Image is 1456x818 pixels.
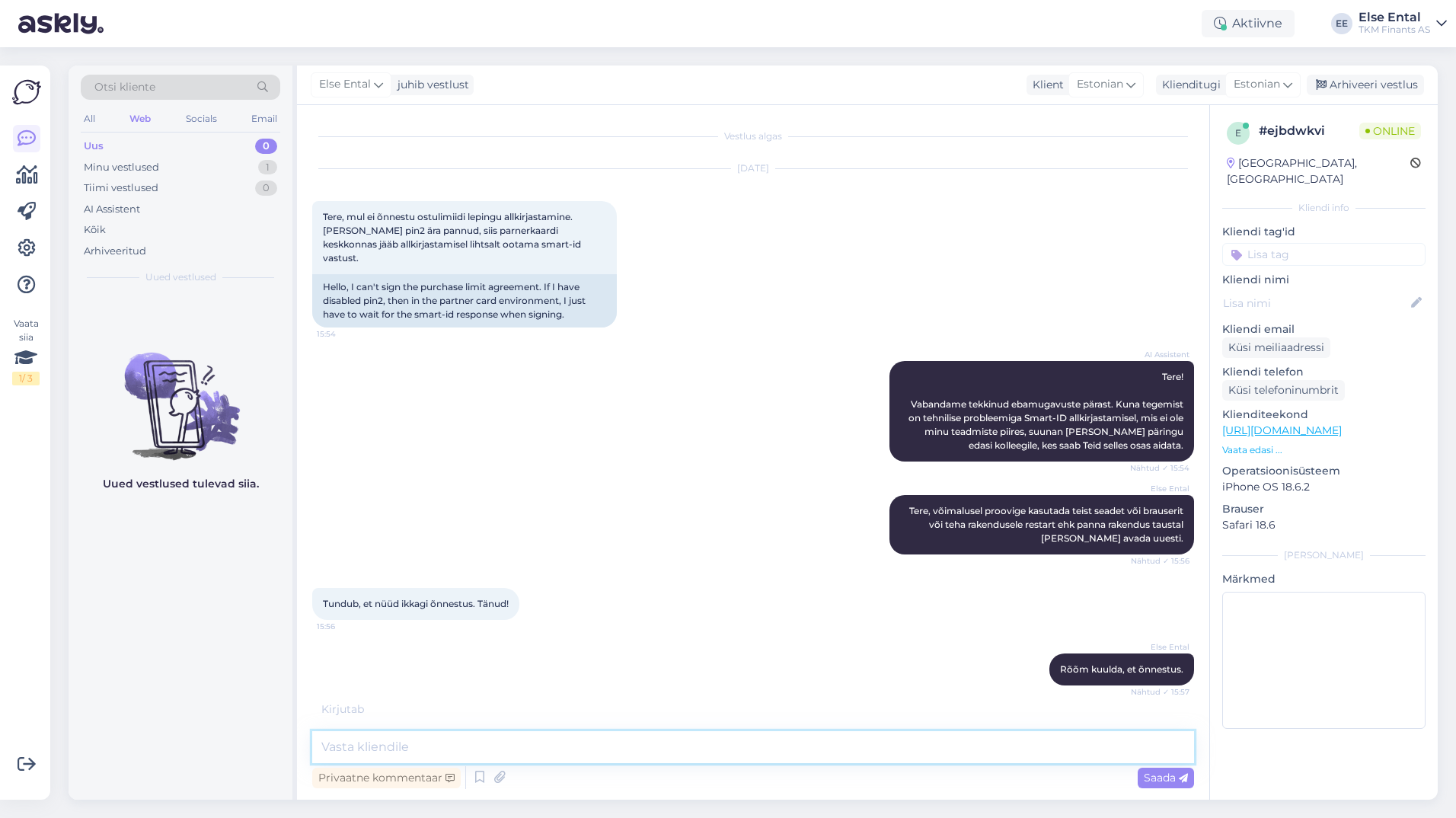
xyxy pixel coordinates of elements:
div: Aktiivne [1202,10,1295,37]
span: 15:56 [317,621,374,632]
p: iPhone OS 18.6.2 [1222,479,1426,495]
p: Kliendi tag'id [1222,224,1426,240]
img: No chats [69,325,292,462]
p: Kliendi telefon [1222,364,1426,380]
div: 0 [255,181,277,196]
div: Uus [84,139,104,154]
div: Web [126,109,154,129]
span: Nähtud ✓ 15:54 [1130,462,1189,474]
p: Brauser [1222,501,1426,517]
div: TKM Finants AS [1359,24,1430,36]
p: Kliendi email [1222,321,1426,337]
div: 1 / 3 [12,372,40,385]
div: AI Assistent [84,202,140,217]
span: AI Assistent [1132,349,1189,360]
div: Küsi telefoninumbrit [1222,380,1345,401]
div: Else Ental [1359,11,1430,24]
span: Else Ental [319,76,371,93]
span: Nähtud ✓ 15:57 [1131,686,1189,698]
span: Rõõm kuulda, et õnnestus. [1060,663,1183,675]
span: 15:54 [317,328,374,340]
div: Arhiveeri vestlus [1307,75,1424,95]
span: Saada [1144,771,1188,784]
div: Minu vestlused [84,160,159,175]
div: Socials [183,109,220,129]
div: Klienditugi [1156,77,1221,93]
p: Safari 18.6 [1222,517,1426,533]
div: Tiimi vestlused [84,181,158,196]
div: Küsi meiliaadressi [1222,337,1330,358]
span: Tundub, et nüüd ikkagi õnnestus. Tänud! [323,598,509,609]
p: Märkmed [1222,571,1426,587]
input: Lisa tag [1222,243,1426,266]
div: [PERSON_NAME] [1222,548,1426,562]
span: Nähtud ✓ 15:56 [1131,555,1189,567]
span: Online [1359,123,1421,139]
div: All [81,109,98,129]
img: Askly Logo [12,78,41,107]
div: # ejbdwkvi [1259,122,1359,140]
span: . [364,702,366,716]
p: Kliendi nimi [1222,272,1426,288]
div: Email [248,109,280,129]
span: Uued vestlused [145,270,216,284]
span: Else Ental [1132,483,1189,494]
div: Privaatne kommentaar [312,768,461,788]
span: e [1235,127,1241,139]
span: Estonian [1077,76,1123,93]
div: Kõik [84,222,106,238]
div: Vestlus algas [312,129,1194,143]
div: Vaata siia [12,317,40,385]
div: Kirjutab [312,701,1194,717]
span: Else Ental [1132,641,1189,653]
div: Arhiveeritud [84,244,146,259]
span: Tere, mul ei õnnestu ostulimiidi lepingu allkirjastamine. [PERSON_NAME] pin2 ära pannud, siis par... [323,211,583,264]
a: [URL][DOMAIN_NAME] [1222,423,1342,437]
div: [GEOGRAPHIC_DATA], [GEOGRAPHIC_DATA] [1227,155,1410,187]
p: Operatsioonisüsteem [1222,463,1426,479]
p: Uued vestlused tulevad siia. [103,476,259,492]
span: Tere, võimalusel proovige kasutada teist seadet või brauserit või teha rakendusele restart ehk pa... [909,505,1186,544]
div: Hello, I can't sign the purchase limit agreement. If I have disabled pin2, then in the partner ca... [312,274,617,328]
span: Otsi kliente [94,79,155,95]
div: juhib vestlust [391,77,469,93]
div: Kliendi info [1222,201,1426,215]
p: Vaata edasi ... [1222,443,1426,457]
input: Lisa nimi [1223,295,1408,312]
a: Else EntalTKM Finants AS [1359,11,1447,36]
div: Klient [1027,77,1064,93]
div: 0 [255,139,277,154]
p: Klienditeekond [1222,407,1426,423]
div: EE [1331,13,1352,34]
div: 1 [258,160,277,175]
div: [DATE] [312,161,1194,175]
span: Estonian [1234,76,1280,93]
